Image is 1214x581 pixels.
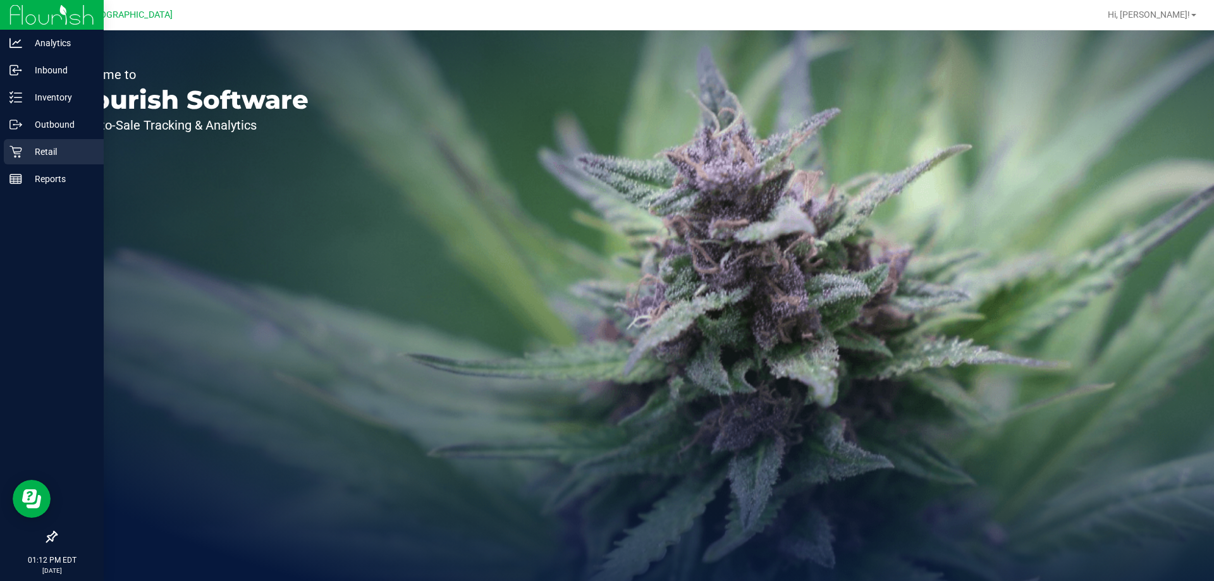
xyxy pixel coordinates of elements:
[22,35,98,51] p: Analytics
[6,554,98,566] p: 01:12 PM EDT
[9,91,22,104] inline-svg: Inventory
[22,90,98,105] p: Inventory
[68,68,309,81] p: Welcome to
[68,119,309,131] p: Seed-to-Sale Tracking & Analytics
[13,480,51,518] iframe: Resource center
[9,37,22,49] inline-svg: Analytics
[22,144,98,159] p: Retail
[1108,9,1190,20] span: Hi, [PERSON_NAME]!
[9,173,22,185] inline-svg: Reports
[22,63,98,78] p: Inbound
[68,87,309,113] p: Flourish Software
[9,118,22,131] inline-svg: Outbound
[6,566,98,575] p: [DATE]
[22,171,98,187] p: Reports
[9,64,22,76] inline-svg: Inbound
[9,145,22,158] inline-svg: Retail
[86,9,173,20] span: [GEOGRAPHIC_DATA]
[22,117,98,132] p: Outbound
